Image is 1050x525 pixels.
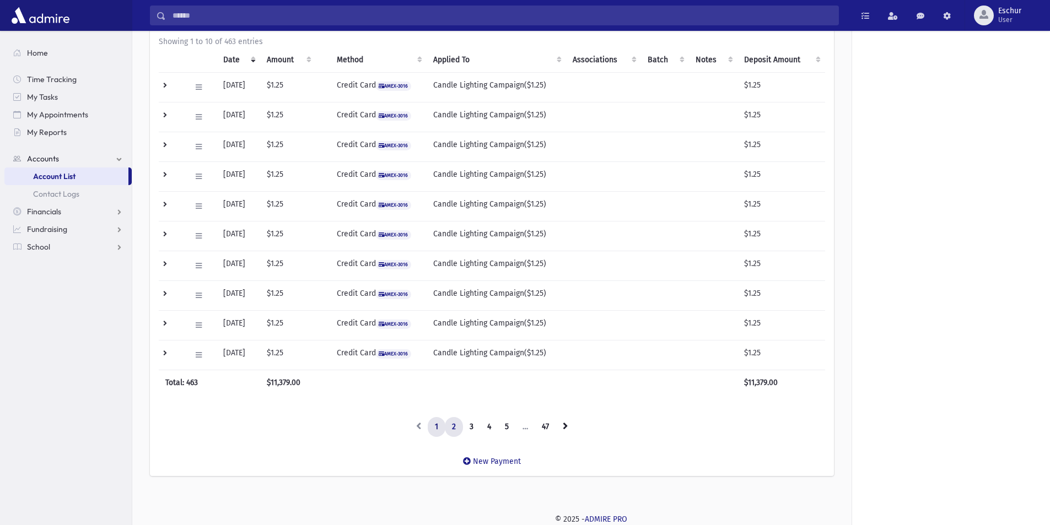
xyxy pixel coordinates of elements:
[737,340,825,370] td: $1.25
[737,251,825,281] td: $1.25
[27,92,58,102] span: My Tasks
[33,171,76,181] span: Account List
[998,7,1021,15] span: Eschur
[27,224,67,234] span: Fundraising
[217,47,260,73] th: Date: activate to sort column ascending
[260,102,315,132] td: $1.25
[376,230,411,240] span: AMEX-3016
[27,74,77,84] span: Time Tracking
[330,251,427,281] td: Credit Card
[737,192,825,221] td: $1.25
[4,106,132,123] a: My Appointments
[566,47,641,73] th: Associations: activate to sort column ascending
[376,349,411,359] span: AMEX-3016
[428,417,445,437] a: 1
[260,340,315,370] td: $1.25
[166,6,838,25] input: Search
[27,207,61,217] span: Financials
[454,448,530,475] a: New Payment
[330,192,427,221] td: Credit Card
[376,290,411,299] span: AMEX-3016
[4,150,132,167] a: Accounts
[150,513,1032,525] div: © 2025 -
[641,47,689,73] th: Batch: activate to sort column ascending
[376,320,411,329] span: AMEX-3016
[27,48,48,58] span: Home
[427,162,566,192] td: Candle Lighting Campaign($1.25)
[330,221,427,251] td: Credit Card
[27,154,59,164] span: Accounts
[737,281,825,311] td: $1.25
[217,281,260,311] td: [DATE]
[33,189,79,199] span: Contact Logs
[330,73,427,102] td: Credit Card
[217,311,260,340] td: [DATE]
[427,132,566,162] td: Candle Lighting Campaign($1.25)
[737,73,825,102] td: $1.25
[260,132,315,162] td: $1.25
[4,185,132,203] a: Contact Logs
[4,220,132,238] a: Fundraising
[427,281,566,311] td: Candle Lighting Campaign($1.25)
[4,71,132,88] a: Time Tracking
[330,102,427,132] td: Credit Card
[737,102,825,132] td: $1.25
[427,102,566,132] td: Candle Lighting Campaign($1.25)
[427,47,566,73] th: Applied To: activate to sort column ascending
[737,162,825,192] td: $1.25
[737,221,825,251] td: $1.25
[376,82,411,91] span: AMEX-3016
[9,4,72,26] img: AdmirePro
[27,242,50,252] span: School
[217,340,260,370] td: [DATE]
[4,123,132,141] a: My Reports
[330,340,427,370] td: Credit Card
[4,238,132,256] a: School
[535,417,556,437] a: 47
[427,73,566,102] td: Candle Lighting Campaign($1.25)
[260,311,315,340] td: $1.25
[737,132,825,162] td: $1.25
[376,201,411,210] span: AMEX-3016
[445,417,463,437] a: 2
[217,221,260,251] td: [DATE]
[330,162,427,192] td: Credit Card
[217,162,260,192] td: [DATE]
[27,110,88,120] span: My Appointments
[217,102,260,132] td: [DATE]
[260,281,315,311] td: $1.25
[217,73,260,102] td: [DATE]
[330,281,427,311] td: Credit Card
[376,111,411,121] span: AMEX-3016
[427,192,566,221] td: Candle Lighting Campaign($1.25)
[737,47,825,73] th: Deposit Amount: activate to sort column ascending
[376,141,411,150] span: AMEX-3016
[737,311,825,340] td: $1.25
[260,221,315,251] td: $1.25
[4,88,132,106] a: My Tasks
[27,127,67,137] span: My Reports
[376,260,411,269] span: AMEX-3016
[260,370,315,396] th: $11,379.00
[330,47,427,73] th: Method: activate to sort column ascending
[159,370,260,396] th: Total: 463
[462,417,481,437] a: 3
[737,370,825,396] th: $11,379.00
[4,167,128,185] a: Account List
[260,192,315,221] td: $1.25
[217,192,260,221] td: [DATE]
[4,203,132,220] a: Financials
[376,171,411,180] span: AMEX-3016
[330,132,427,162] td: Credit Card
[260,73,315,102] td: $1.25
[260,47,315,73] th: Amount: activate to sort column ascending
[998,15,1021,24] span: User
[260,251,315,281] td: $1.25
[427,311,566,340] td: Candle Lighting Campaign($1.25)
[498,417,516,437] a: 5
[330,311,427,340] td: Credit Card
[427,340,566,370] td: Candle Lighting Campaign($1.25)
[427,251,566,281] td: Candle Lighting Campaign($1.25)
[585,515,627,524] a: ADMIRE PRO
[217,132,260,162] td: [DATE]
